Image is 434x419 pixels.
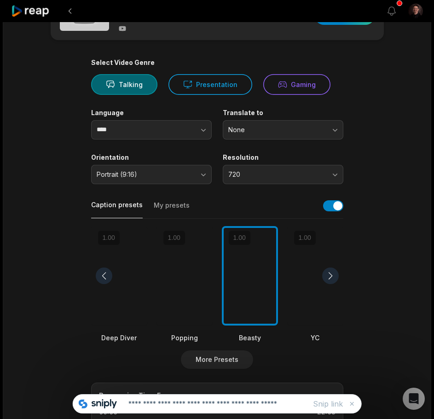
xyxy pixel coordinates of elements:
[168,74,252,95] button: Presentation
[26,15,45,22] div: v 4.0.25
[228,170,325,179] span: 720
[35,54,82,60] div: Domain Overview
[91,74,157,95] button: Talking
[223,153,343,162] label: Resolution
[287,333,343,343] div: YC
[92,53,99,61] img: tab_keywords_by_traffic_grey.svg
[181,350,253,369] button: More Presets
[223,120,343,140] button: None
[99,390,336,400] div: Processing Time Frame
[263,74,330,95] button: Gaming
[91,109,212,117] label: Language
[15,15,22,22] img: logo_orange.svg
[223,165,343,184] button: 720
[154,201,190,218] button: My presets
[97,170,193,179] span: Portrait (9:16)
[102,54,155,60] div: Keywords by Traffic
[222,333,278,343] div: Beasty
[15,24,22,31] img: website_grey.svg
[25,53,32,61] img: tab_domain_overview_orange.svg
[403,388,425,410] div: Open Intercom Messenger
[228,126,325,134] span: None
[91,200,143,218] button: Caption presets
[91,58,343,67] div: Select Video Genre
[156,333,213,343] div: Popping
[223,109,343,117] label: Translate to
[91,165,212,184] button: Portrait (9:16)
[24,24,101,31] div: Domain: [DOMAIN_NAME]
[91,333,147,343] div: Deep Diver
[91,153,212,162] label: Orientation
